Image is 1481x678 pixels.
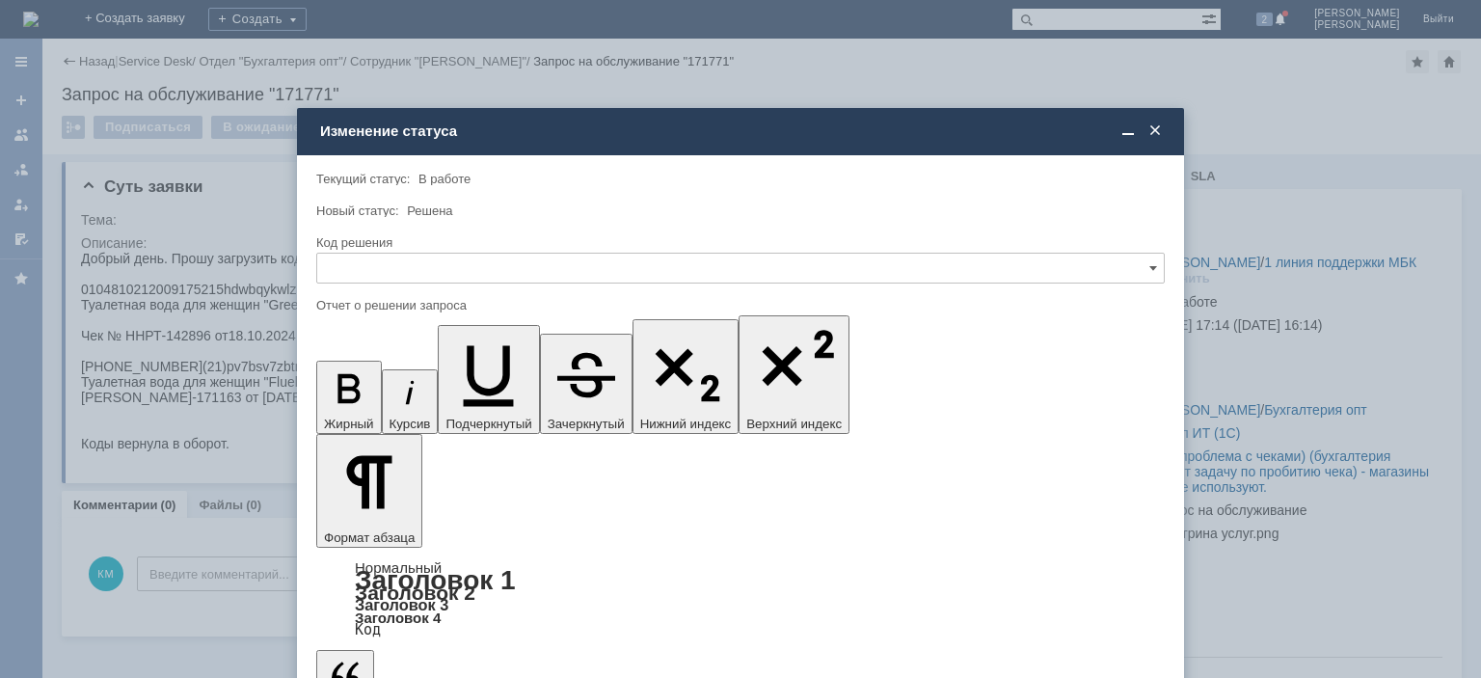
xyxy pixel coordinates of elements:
a: Заголовок 4 [355,610,441,626]
button: Жирный [316,361,382,434]
span: Жирный [324,417,374,431]
span: Формат абзаца [324,530,415,545]
div: Формат абзаца [316,561,1165,637]
a: Заголовок 1 [355,565,516,595]
label: Новый статус: [316,203,399,218]
label: Текущий статус: [316,172,410,186]
span: Подчеркнутый [445,417,531,431]
div: Изменение статуса [320,122,1165,140]
a: Заголовок 2 [355,582,475,604]
a: Код [355,621,381,638]
span: Свернуть (Ctrl + M) [1118,122,1138,140]
button: Курсив [382,369,439,434]
span: Курсив [390,417,431,431]
button: Формат абзаца [316,434,422,548]
button: Подчеркнутый [438,325,539,434]
span: В работе [418,172,471,186]
button: Верхний индекс [739,315,849,434]
div: Отчет о решении запроса [316,299,1161,312]
span: Нижний индекс [640,417,732,431]
span: Верхний индекс [746,417,842,431]
button: Нижний индекс [633,319,740,434]
div: Код решения [316,236,1161,249]
a: Заголовок 3 [355,596,448,613]
span: Зачеркнутый [548,417,625,431]
button: Зачеркнутый [540,334,633,434]
span: Решена [407,203,452,218]
a: Нормальный [355,559,442,576]
span: Закрыть [1145,122,1165,140]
